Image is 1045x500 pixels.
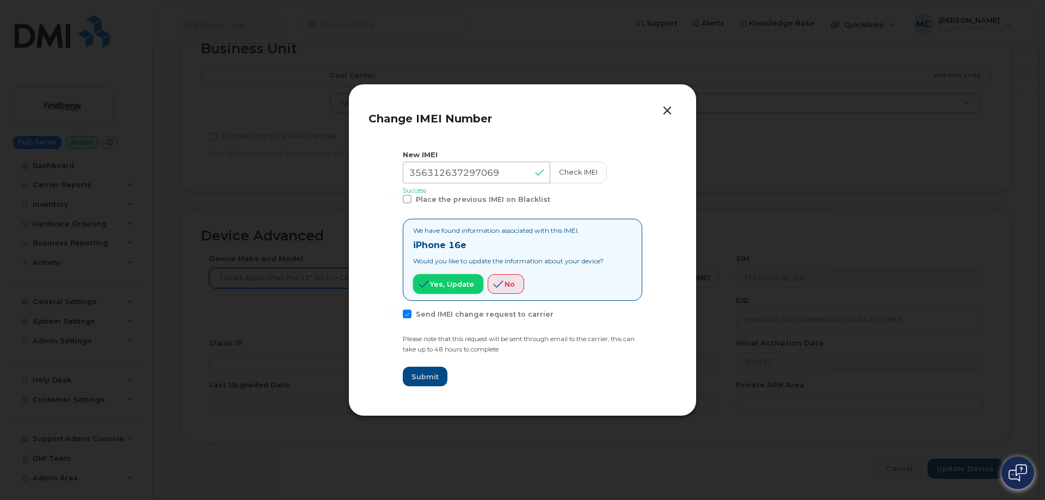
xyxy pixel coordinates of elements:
button: No [488,274,524,294]
span: Send IMEI change request to carrier [416,310,554,318]
span: Yes, update [430,279,474,289]
input: Place the previous IMEI on Blacklist [390,195,395,200]
span: Change IMEI Number [368,112,492,125]
strong: iPhone 16e [413,240,466,250]
img: Open chat [1009,464,1027,482]
small: Please note that this request will be sent through email to the carrier, this can take up to 48 h... [403,335,635,353]
button: Check IMEI [550,162,607,183]
button: Yes, update [413,274,483,294]
span: No [505,279,515,289]
span: Submit [411,372,439,382]
p: Success [403,186,642,195]
p: Would you like to update the information about your device? [413,256,604,266]
input: Send IMEI change request to carrier [390,310,395,315]
div: New IMEI [403,150,642,160]
span: Place the previous IMEI on Blacklist [416,195,550,203]
button: Submit [403,367,447,386]
p: We have found information associated with this IMEI. [413,226,604,235]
